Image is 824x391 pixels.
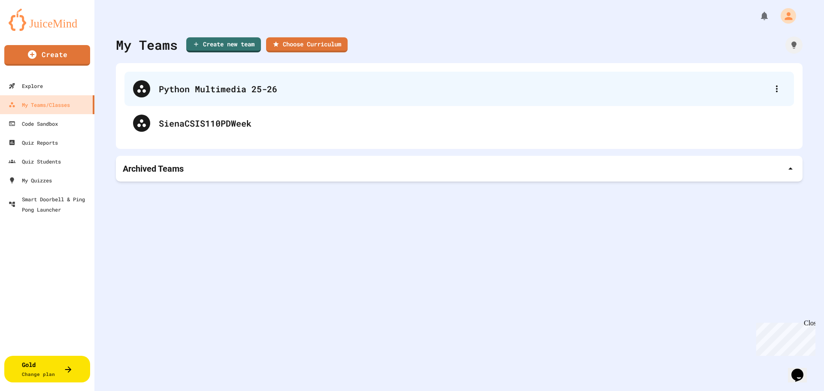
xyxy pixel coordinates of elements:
[124,106,794,140] div: SienaCSIS110PDWeek
[124,72,794,106] div: Python Multimedia 25-26
[266,37,348,52] a: Choose Curriculum
[22,371,55,377] span: Change plan
[9,81,43,91] div: Explore
[22,360,55,378] div: Gold
[9,9,86,31] img: logo-orange.svg
[753,319,815,356] iframe: chat widget
[785,36,803,54] div: How it works
[743,9,772,23] div: My Notifications
[9,100,70,110] div: My Teams/Classes
[123,163,184,175] p: Archived Teams
[9,175,52,185] div: My Quizzes
[772,6,798,26] div: My Account
[159,82,768,95] div: Python Multimedia 25-26
[788,357,815,382] iframe: chat widget
[9,137,58,148] div: Quiz Reports
[116,35,178,55] div: My Teams
[4,45,90,66] a: Create
[186,37,261,52] a: Create new team
[9,156,61,167] div: Quiz Students
[9,194,91,215] div: Smart Doorbell & Ping Pong Launcher
[159,117,785,130] div: SienaCSIS110PDWeek
[4,356,90,382] button: GoldChange plan
[9,118,58,129] div: Code Sandbox
[3,3,59,55] div: Chat with us now!Close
